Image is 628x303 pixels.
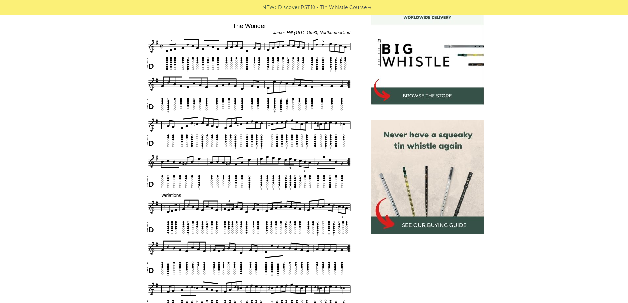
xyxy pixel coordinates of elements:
[262,4,276,11] span: NEW:
[278,4,300,11] span: Discover
[371,120,484,234] img: tin whistle buying guide
[301,4,367,11] a: PST10 - Tin Whistle Course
